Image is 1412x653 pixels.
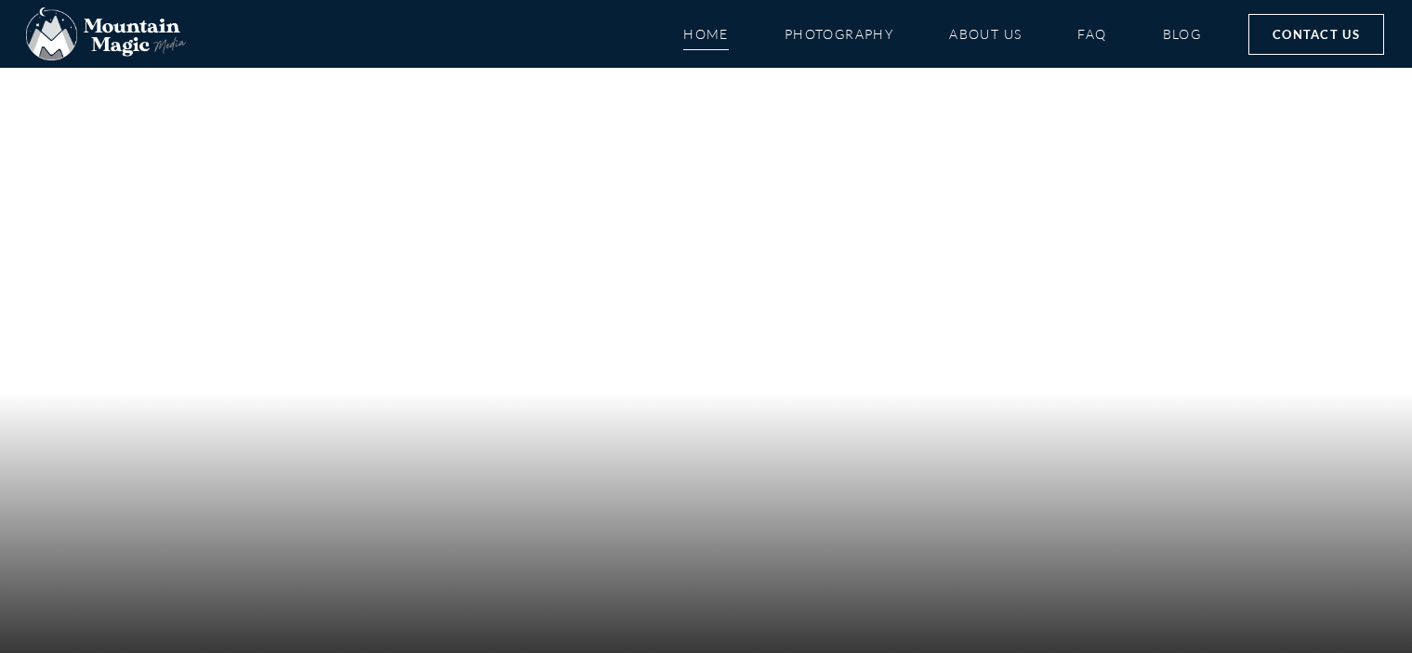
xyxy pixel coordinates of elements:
[1077,18,1106,50] a: FAQ
[683,18,1202,50] nav: Menu
[1248,14,1384,55] a: Contact Us
[1273,24,1360,45] span: Contact Us
[683,18,729,50] a: Home
[785,18,893,50] a: Photography
[26,7,186,61] img: Mountain Magic Media photography logo Crested Butte Photographer
[949,18,1022,50] a: About Us
[1163,18,1202,50] a: Blog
